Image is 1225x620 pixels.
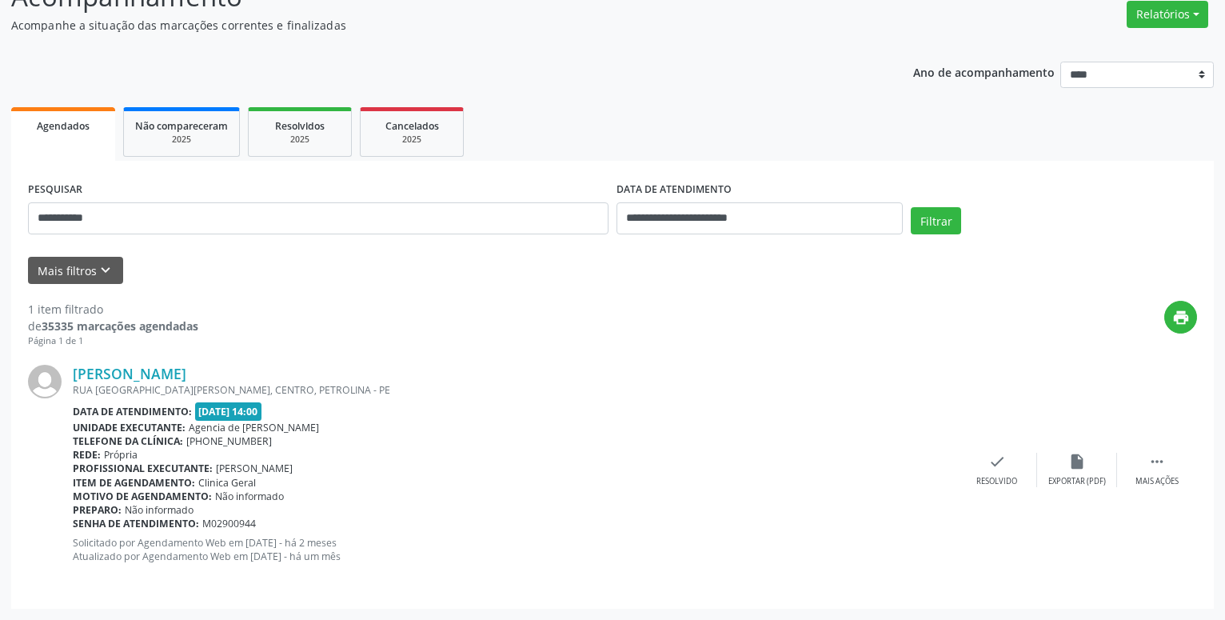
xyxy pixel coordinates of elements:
[104,448,138,462] span: Própria
[195,402,262,421] span: [DATE] 14:00
[911,207,961,234] button: Filtrar
[135,119,228,133] span: Não compareceram
[976,476,1017,487] div: Resolvido
[37,119,90,133] span: Agendados
[28,334,198,348] div: Página 1 de 1
[135,134,228,146] div: 2025
[216,462,293,475] span: [PERSON_NAME]
[73,365,186,382] a: [PERSON_NAME]
[125,503,194,517] span: Não informado
[28,178,82,202] label: PESQUISAR
[73,462,213,475] b: Profissional executante:
[186,434,272,448] span: [PHONE_NUMBER]
[42,318,198,334] strong: 35335 marcações agendadas
[73,434,183,448] b: Telefone da clínica:
[260,134,340,146] div: 2025
[73,448,101,462] b: Rede:
[1148,453,1166,470] i: 
[11,17,853,34] p: Acompanhe a situação das marcações correntes e finalizadas
[275,119,325,133] span: Resolvidos
[73,476,195,490] b: Item de agendamento:
[385,119,439,133] span: Cancelados
[372,134,452,146] div: 2025
[1127,1,1208,28] button: Relatórios
[28,318,198,334] div: de
[73,383,957,397] div: RUA [GEOGRAPHIC_DATA][PERSON_NAME], CENTRO, PETROLINA - PE
[189,421,319,434] span: Agencia de [PERSON_NAME]
[28,301,198,318] div: 1 item filtrado
[1164,301,1197,334] button: print
[202,517,256,530] span: M02900944
[28,257,123,285] button: Mais filtroskeyboard_arrow_down
[215,490,284,503] span: Não informado
[73,536,957,563] p: Solicitado por Agendamento Web em [DATE] - há 2 meses Atualizado por Agendamento Web em [DATE] - ...
[73,490,212,503] b: Motivo de agendamento:
[1172,309,1190,326] i: print
[913,62,1055,82] p: Ano de acompanhamento
[73,517,199,530] b: Senha de atendimento:
[1048,476,1106,487] div: Exportar (PDF)
[616,178,732,202] label: DATA DE ATENDIMENTO
[73,421,186,434] b: Unidade executante:
[198,476,256,490] span: Clinica Geral
[1135,476,1179,487] div: Mais ações
[1068,453,1086,470] i: insert_drive_file
[97,262,114,279] i: keyboard_arrow_down
[73,405,192,418] b: Data de atendimento:
[988,453,1006,470] i: check
[73,503,122,517] b: Preparo:
[28,365,62,398] img: img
